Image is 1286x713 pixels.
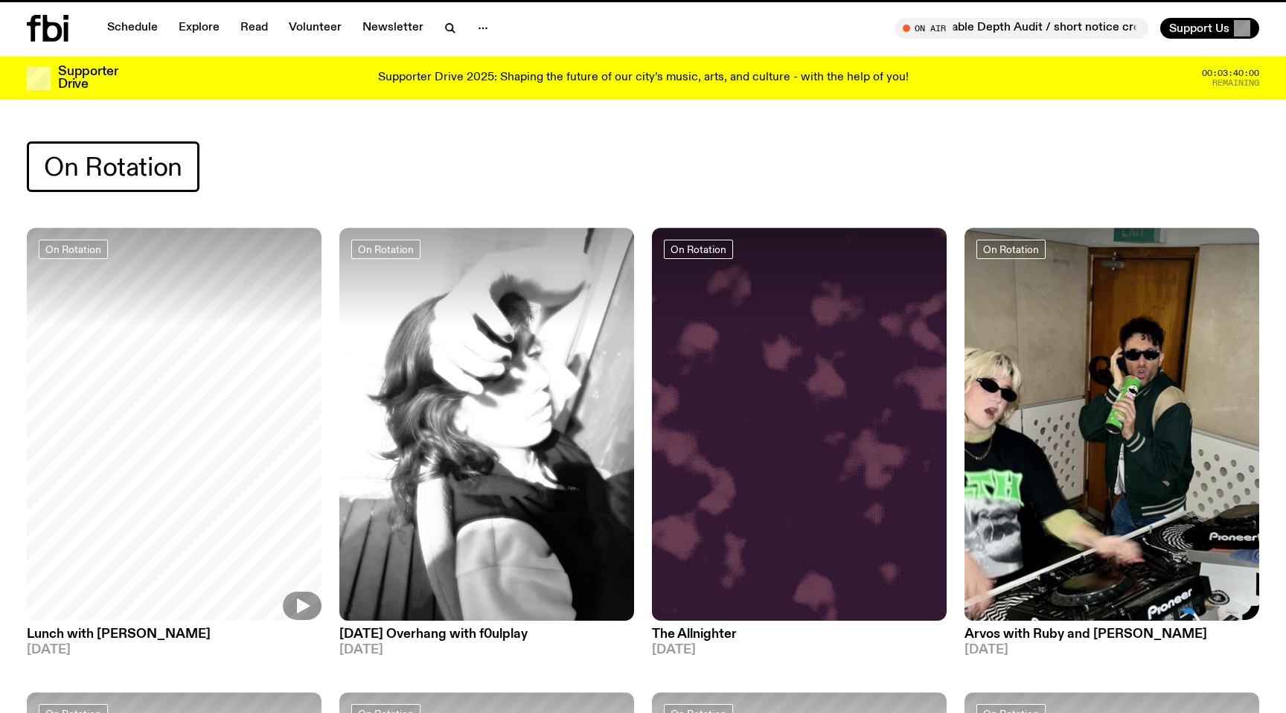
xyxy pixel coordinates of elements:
a: Read [231,18,277,39]
h3: [DATE] Overhang with f0ulplay [339,628,634,641]
button: Support Us [1160,18,1259,39]
a: Volunteer [280,18,351,39]
a: Schedule [98,18,167,39]
span: On Rotation [44,153,182,182]
h3: The Allnighter [652,628,947,641]
a: On Rotation [351,240,420,259]
span: [DATE] [27,644,321,656]
h3: Lunch with [PERSON_NAME] [27,628,321,641]
p: Supporter Drive 2025: Shaping the future of our city’s music, arts, and culture - with the help o... [378,71,909,85]
span: [DATE] [652,644,947,656]
a: Explore [170,18,228,39]
button: On AirVariable Depth Audit / short notice cronies [895,18,1148,39]
span: On Rotation [671,243,726,255]
span: On Rotation [45,243,101,255]
a: The Allnighter[DATE] [652,621,947,656]
a: On Rotation [664,240,733,259]
h3: Supporter Drive [58,65,118,91]
span: On Rotation [983,243,1039,255]
span: [DATE] [964,644,1259,656]
span: On Rotation [358,243,414,255]
a: On Rotation [39,240,108,259]
a: On Rotation [976,240,1046,259]
img: Ruby wears a Collarbones t shirt and pretends to play the DJ decks, Al sings into a pringles can.... [964,228,1259,621]
a: Arvos with Ruby and [PERSON_NAME][DATE] [964,621,1259,656]
span: Remaining [1212,79,1259,87]
h3: Arvos with Ruby and [PERSON_NAME] [964,628,1259,641]
a: Newsletter [354,18,432,39]
a: Lunch with [PERSON_NAME][DATE] [27,621,321,656]
span: [DATE] [339,644,634,656]
a: [DATE] Overhang with f0ulplay[DATE] [339,621,634,656]
span: Support Us [1169,22,1229,35]
span: 00:03:40:00 [1202,69,1259,77]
